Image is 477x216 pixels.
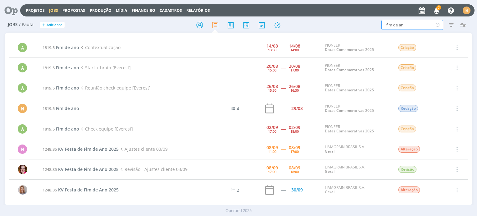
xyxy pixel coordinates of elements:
span: Start + brain [Everest] [79,65,130,71]
span: Alteração [398,146,420,153]
span: Criação [398,126,416,132]
span: 1819.5 [43,45,55,50]
a: Financeiro [132,8,155,13]
span: 1248.35 [43,167,57,172]
a: 1248.35KV Festa de Fim de Ano 2025 [43,187,119,193]
span: Reunião check equipe [Everest] [79,85,150,91]
span: 2 [237,187,239,193]
span: + [42,22,45,28]
a: Datas Comemorativas 2025 [325,87,374,93]
div: A [18,124,27,134]
span: Fim de ano [56,105,79,111]
div: N [18,145,27,154]
div: 08/09 [266,145,278,150]
div: PIONEER [325,43,389,52]
div: LIMAGRAIN BRASIL S.A. [325,145,389,154]
div: 30/09 [291,188,303,192]
button: Propostas [61,8,87,13]
span: 4 [237,106,239,112]
a: Datas Comemorativas 2025 [325,47,374,52]
div: 02/09 [266,125,278,130]
button: M [462,5,471,16]
div: A [18,43,27,52]
button: Mídia [114,8,129,13]
div: 20/08 [266,64,278,68]
span: ----- [281,126,286,132]
span: Jobs [8,22,18,27]
button: Financeiro [130,8,157,13]
span: Fim de ano [56,126,79,132]
button: Jobs [47,8,60,13]
div: 16:30 [290,89,299,92]
a: Produção [90,8,111,13]
a: Datas Comemorativas 2025 [325,128,374,134]
span: Propostas [62,8,85,13]
div: 29/08 [291,106,303,111]
div: 26/08 [266,84,278,89]
div: ----- [281,106,286,111]
span: Criação [398,64,416,71]
div: 08/09 [266,166,278,170]
span: Fim de ano [56,44,79,50]
a: Datas Comemorativas 2025 [325,108,374,113]
span: ----- [281,65,286,71]
div: 11:00 [268,150,276,153]
div: LIMAGRAIN BRASIL S.A. [325,165,389,174]
div: 02/09 [289,125,300,130]
span: / Pauta [19,22,34,27]
span: KV Festa de Fim de Ano 2025 [58,146,119,152]
span: 1248.35 [43,187,57,193]
a: Geral [325,149,334,154]
div: 17:00 [290,150,299,153]
div: 17:00 [268,130,276,133]
span: ----- [281,146,286,152]
div: M [463,7,470,14]
a: 1819.5Fim de ano [43,126,79,132]
div: A [18,83,27,93]
div: 18:00 [290,170,299,173]
span: 1248.35 [43,146,57,152]
div: 18:00 [290,130,299,133]
a: 1819.5Fim de ano [43,65,79,71]
span: Alteração [398,186,420,193]
img: B [18,165,27,174]
a: Geral [325,169,334,174]
span: Redação [398,105,418,112]
div: ----- [281,188,286,192]
span: Fim de ano [56,65,79,71]
div: 14/08 [266,44,278,48]
span: KV Festa de Fim de Ano 2025 [58,166,119,172]
div: 14/08 [289,44,300,48]
span: Contextualização [79,44,120,50]
img: A [18,185,27,195]
span: 1819.5 [43,126,55,132]
span: Revisão [398,166,416,173]
input: Busca [381,20,443,30]
button: 7 [430,5,443,16]
div: 17:00 [268,170,276,173]
div: PIONEER [325,104,389,113]
span: 1819.5 [43,106,55,111]
button: Produção [88,8,113,13]
div: LIMAGRAIN BRASIL S.A. [325,186,389,195]
a: 1248.35KV Festa de Fim de Ano 2025 [43,146,119,152]
a: Geral [325,189,334,195]
div: 14:00 [290,48,299,52]
span: Adicionar [47,23,62,27]
span: Ajustes cliente 03/09 [119,146,167,152]
div: 17:00 [290,68,299,72]
button: Projetos [24,8,47,13]
a: Projetos [26,8,45,13]
a: Datas Comemorativas 2025 [325,67,374,72]
button: Cadastros [158,8,184,13]
div: 08/09 [289,166,300,170]
button: +Adicionar [40,22,65,28]
div: 20/08 [289,64,300,68]
span: Criação [398,44,416,51]
span: ----- [281,85,286,91]
a: 1819.5Fim de ano [43,105,79,111]
div: M [18,104,27,113]
div: PIONEER [325,84,389,93]
span: Criação [398,85,416,91]
button: Relatórios [184,8,212,13]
